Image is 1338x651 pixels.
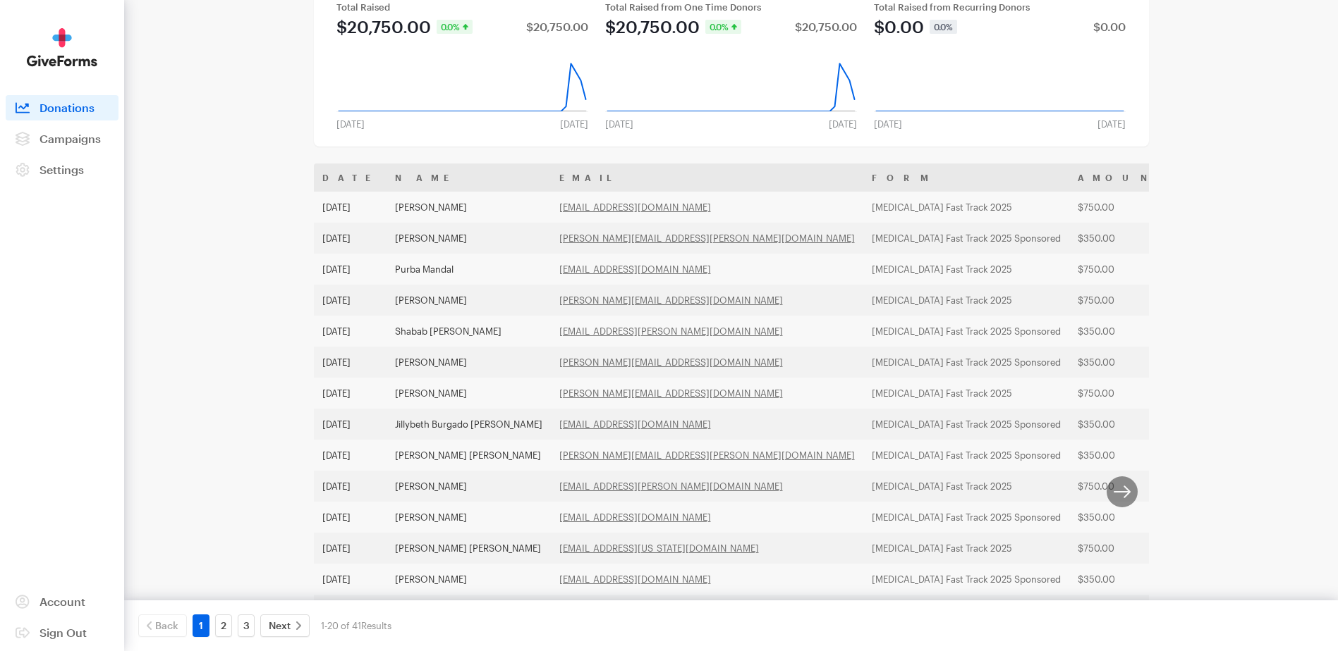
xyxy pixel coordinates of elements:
td: [PERSON_NAME] [387,378,551,409]
th: Amount [1069,163,1184,192]
td: [MEDICAL_DATA] Fast Track 2025 [863,471,1069,502]
div: $20,750.00 [795,21,857,32]
td: [MEDICAL_DATA] Fast Track 2025 [863,533,1069,564]
td: $350.00 [1069,595,1184,626]
td: $350.00 [1069,440,1184,471]
td: [MEDICAL_DATA] Fast Track 2025 Sponsored [863,595,1069,626]
td: [MEDICAL_DATA] Fast Track 2025 [863,254,1069,285]
td: [DATE] [314,378,387,409]
a: Next [260,614,310,637]
td: [DATE] [314,254,387,285]
td: Purba Mandal [387,254,551,285]
td: $350.00 [1069,502,1184,533]
td: [DATE] [314,409,387,440]
td: $750.00 [1069,378,1184,409]
th: Form [863,163,1069,192]
a: [EMAIL_ADDRESS][DOMAIN_NAME] [559,201,711,213]
td: [MEDICAL_DATA] Fast Track 2025 [863,192,1069,223]
td: [DATE] [314,440,387,471]
td: $750.00 [1069,533,1184,564]
td: [MEDICAL_DATA] Fast Track 2025 [863,285,1069,316]
a: [PERSON_NAME][EMAIL_ADDRESS][DOMAIN_NAME] [559,387,783,399]
td: [DATE] [314,192,387,223]
td: [MEDICAL_DATA] Fast Track 2025 Sponsored [863,502,1069,533]
div: Total Raised [336,1,588,13]
a: Account [6,589,118,614]
img: GiveForms [27,28,97,67]
div: 0.0% [930,20,957,34]
a: [EMAIL_ADDRESS][DOMAIN_NAME] [559,263,711,275]
td: [DATE] [314,564,387,595]
div: 0.0% [437,20,473,34]
div: $20,750.00 [336,18,431,35]
td: Jillybeth Burgado [PERSON_NAME] [387,409,551,440]
span: Campaigns [39,132,101,145]
td: $350.00 [1069,564,1184,595]
td: [PERSON_NAME] [387,595,551,626]
td: $350.00 [1069,316,1184,347]
a: Settings [6,157,118,182]
a: [PERSON_NAME][EMAIL_ADDRESS][DOMAIN_NAME] [559,294,783,306]
div: [DATE] [1089,118,1134,130]
span: Next [269,617,291,634]
td: $350.00 [1069,347,1184,378]
td: [PERSON_NAME] [387,502,551,533]
a: [EMAIL_ADDRESS][DOMAIN_NAME] [559,512,711,523]
th: Email [551,163,863,192]
td: Shabab [PERSON_NAME] [387,316,551,347]
a: Sign Out [6,620,118,645]
td: [MEDICAL_DATA] Fast Track 2025 Sponsored [863,347,1069,378]
td: $750.00 [1069,471,1184,502]
td: $750.00 [1069,254,1184,285]
div: $0.00 [874,18,924,35]
td: $750.00 [1069,285,1184,316]
span: Settings [39,163,84,176]
a: 3 [238,614,255,637]
div: [DATE] [820,118,865,130]
td: $750.00 [1069,192,1184,223]
td: [DATE] [314,316,387,347]
td: [DATE] [314,471,387,502]
div: $20,750.00 [605,18,700,35]
td: [DATE] [314,595,387,626]
td: [PERSON_NAME] [387,285,551,316]
span: Results [361,620,391,631]
td: [MEDICAL_DATA] Fast Track 2025 Sponsored [863,440,1069,471]
a: 2 [215,614,232,637]
a: [EMAIL_ADDRESS][US_STATE][DOMAIN_NAME] [559,542,759,554]
a: [PERSON_NAME][EMAIL_ADDRESS][DOMAIN_NAME] [559,356,783,368]
div: [DATE] [597,118,642,130]
div: $20,750.00 [526,21,588,32]
td: $350.00 [1069,409,1184,440]
a: Campaigns [6,126,118,151]
div: Total Raised from Recurring Donors [874,1,1126,13]
td: [DATE] [314,223,387,254]
a: [EMAIL_ADDRESS][PERSON_NAME][DOMAIN_NAME] [559,480,783,492]
a: [EMAIL_ADDRESS][PERSON_NAME][DOMAIN_NAME] [559,325,783,337]
span: Donations [39,101,95,114]
div: [DATE] [865,118,911,130]
td: [PERSON_NAME] [387,223,551,254]
div: Total Raised from One Time Donors [605,1,857,13]
a: Donations [6,95,118,120]
a: [PERSON_NAME][EMAIL_ADDRESS][PERSON_NAME][DOMAIN_NAME] [559,449,855,461]
td: [MEDICAL_DATA] Fast Track 2025 Sponsored [863,409,1069,440]
td: [MEDICAL_DATA] Fast Track 2025 [863,378,1069,409]
span: Sign Out [39,626,87,639]
span: Account [39,595,85,608]
div: [DATE] [552,118,597,130]
div: $0.00 [1093,21,1126,32]
td: $350.00 [1069,223,1184,254]
td: [MEDICAL_DATA] Fast Track 2025 Sponsored [863,564,1069,595]
div: 0.0% [705,20,741,34]
th: Date [314,163,387,192]
div: 1-20 of 41 [321,614,391,637]
td: [MEDICAL_DATA] Fast Track 2025 Sponsored [863,316,1069,347]
td: [PERSON_NAME] [PERSON_NAME] [387,440,551,471]
td: [DATE] [314,502,387,533]
td: [DATE] [314,285,387,316]
td: [PERSON_NAME] [387,347,551,378]
a: [EMAIL_ADDRESS][DOMAIN_NAME] [559,573,711,585]
a: [EMAIL_ADDRESS][DOMAIN_NAME] [559,418,711,430]
td: [PERSON_NAME] [PERSON_NAME] [387,533,551,564]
